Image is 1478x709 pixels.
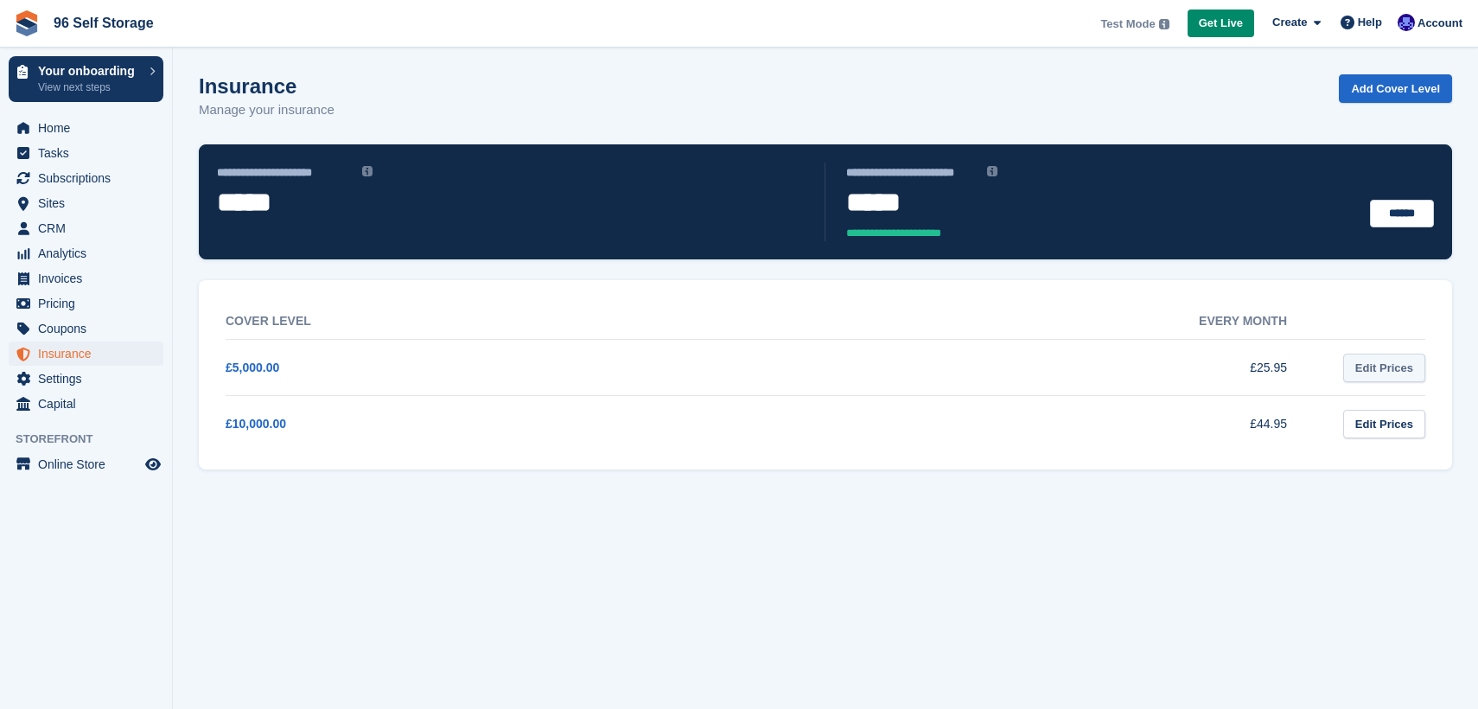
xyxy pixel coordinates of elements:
img: Jem Plester [1398,14,1415,31]
span: Test Mode [1100,16,1155,33]
td: £25.95 [774,340,1322,396]
p: Your onboarding [38,65,141,77]
span: Get Live [1199,15,1243,32]
span: CRM [38,216,142,240]
td: £44.95 [774,396,1322,452]
img: icon-info-grey-7440780725fd019a000dd9b08b2336e03edf1995a4989e88bcd33f0948082b44.svg [362,166,373,176]
a: menu [9,291,163,316]
img: icon-info-grey-7440780725fd019a000dd9b08b2336e03edf1995a4989e88bcd33f0948082b44.svg [987,166,997,176]
span: Help [1358,14,1382,31]
span: Online Store [38,452,142,476]
span: Tasks [38,141,142,165]
span: Analytics [38,241,142,265]
a: menu [9,266,163,291]
a: menu [9,316,163,341]
span: Create [1272,14,1307,31]
span: Account [1417,15,1462,32]
a: Add Cover Level [1339,74,1452,103]
th: Every month [774,303,1322,340]
span: Coupons [38,316,142,341]
img: icon-info-grey-7440780725fd019a000dd9b08b2336e03edf1995a4989e88bcd33f0948082b44.svg [1159,19,1169,29]
h1: Insurance [199,74,334,98]
a: menu [9,116,163,140]
a: £10,000.00 [226,417,286,431]
span: Settings [38,367,142,391]
a: menu [9,342,163,366]
a: Your onboarding View next steps [9,56,163,102]
p: Manage your insurance [199,100,334,120]
a: Edit Prices [1343,410,1425,438]
span: Storefront [16,431,172,448]
span: Sites [38,191,142,215]
a: menu [9,216,163,240]
a: menu [9,241,163,265]
span: Insurance [38,342,142,366]
a: menu [9,392,163,416]
span: Pricing [38,291,142,316]
a: Get Live [1188,10,1254,38]
img: stora-icon-8386f47178a22dfd0bd8f6a31ec36ba5ce8667c1dd55bd0f319d3a0aa187defe.svg [14,10,40,36]
span: Invoices [38,266,142,291]
a: Preview store [143,454,163,475]
a: menu [9,367,163,391]
a: £5,000.00 [226,361,279,374]
a: menu [9,166,163,190]
p: View next steps [38,80,141,95]
span: Subscriptions [38,166,142,190]
span: Home [38,116,142,140]
th: Cover Level [226,303,774,340]
a: 96 Self Storage [47,9,161,37]
a: menu [9,191,163,215]
span: Capital [38,392,142,416]
a: menu [9,452,163,476]
a: menu [9,141,163,165]
a: Edit Prices [1343,354,1425,382]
